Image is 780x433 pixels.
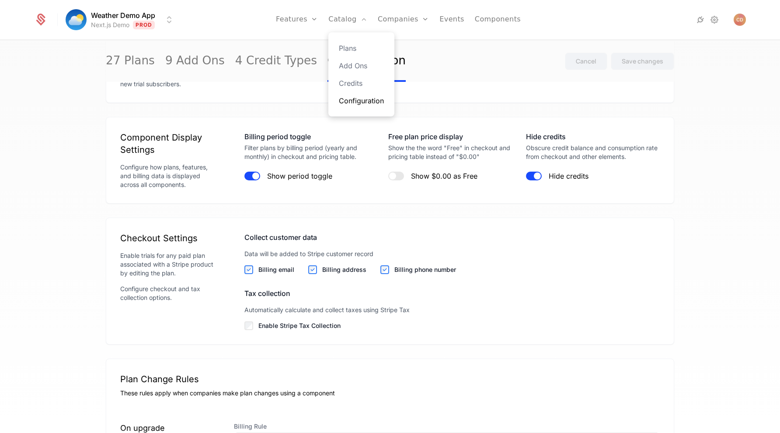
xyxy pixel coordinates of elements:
[734,14,746,26] button: Open user button
[244,306,660,314] div: Automatically calculate and collect taxes using Stripe Tax
[322,265,366,274] label: Billing address
[244,131,374,142] div: Billing period toggle
[235,41,317,82] a: 4 Credit Types
[576,57,596,66] div: Cancel
[120,251,216,278] div: Enable trials for any paid plan associated with a Stripe product by editing the plan.
[120,389,660,398] div: These rules apply when companies make plan changes using a component
[91,21,129,29] div: Next.js Demo
[267,172,332,180] label: Show period toggle
[709,14,720,25] a: Settings
[66,9,87,30] img: Weather Demo App
[394,265,456,274] label: Billing phone number
[388,144,512,161] div: Show the the word "Free" in checkout and pricing table instead of "$0.00"
[695,14,706,25] a: Integrations
[339,78,384,88] a: Credits
[106,41,155,82] a: 27 Plans
[339,43,384,53] a: Plans
[388,131,512,142] div: Free plan price display
[611,53,674,70] button: Save changes
[411,172,477,180] label: Show $0.00 as Free
[339,60,384,71] a: Add Ons
[244,250,660,258] div: Data will be added to Stripe customer record
[244,232,660,243] div: Collect customer data
[120,163,216,189] div: Configure how plans, features, and billing data is displayed across all components.
[120,131,216,156] div: Component Display Settings
[120,373,660,385] div: Plan Change Rules
[165,41,225,82] a: 9 Add Ons
[258,321,660,330] label: Enable Stripe Tax Collection
[526,144,660,161] div: Obscure credit balance and consumption rate from checkout and other elements.
[526,131,660,142] div: Hide credits
[68,10,174,29] button: Select environment
[565,53,607,70] button: Cancel
[234,422,660,431] span: Billing Rule
[258,265,294,274] label: Billing email
[120,232,216,244] div: Checkout Settings
[339,95,384,106] a: Configuration
[327,41,406,82] a: Configuration
[622,57,663,66] div: Save changes
[244,288,660,299] div: Tax collection
[734,14,746,26] img: Cole Demo
[120,285,216,302] div: Configure checkout and tax collection options.
[549,172,588,180] label: Hide credits
[244,144,374,161] div: Filter plans by billing period (yearly and monthly) in checkout and pricing table.
[91,10,155,21] span: Weather Demo App
[133,21,155,29] span: Prod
